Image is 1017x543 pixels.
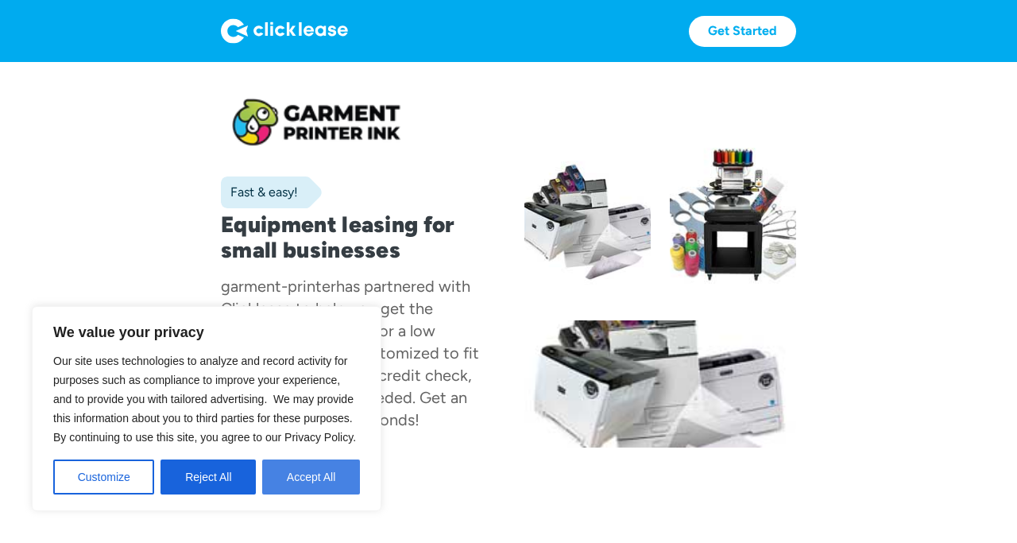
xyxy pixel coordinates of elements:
[221,277,336,296] div: garment-printer
[53,460,154,495] button: Customize
[221,18,348,44] img: Logo
[53,355,356,444] span: Our site uses technologies to analyze and record activity for purposes such as compliance to impr...
[262,460,360,495] button: Accept All
[160,460,256,495] button: Reject All
[32,306,381,511] div: We value your privacy
[53,323,360,342] p: We value your privacy
[221,277,479,429] div: has partnered with Clicklease to help you get the equipment you need for a low monthly payment, c...
[689,16,796,47] a: Get Started
[221,211,493,262] h1: Equipment leasing for small businesses
[221,184,298,200] div: Fast & easy!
